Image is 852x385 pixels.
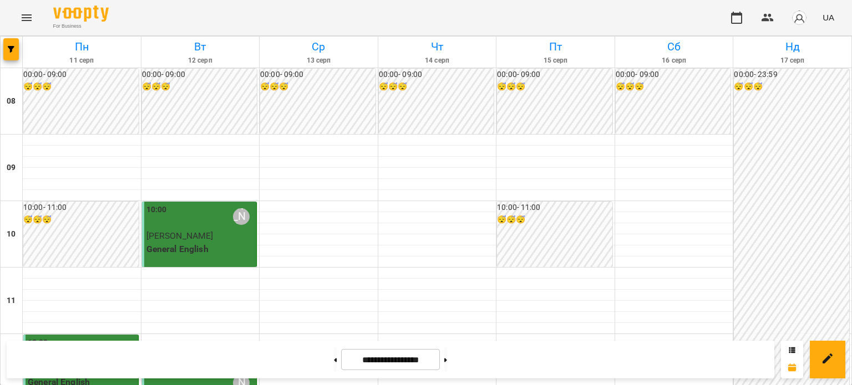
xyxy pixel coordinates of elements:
[7,95,16,107] h6: 08
[24,55,139,66] h6: 11 серп
[379,81,494,93] h6: 😴😴😴
[23,69,139,81] h6: 00:00 - 09:00
[7,228,16,240] h6: 10
[7,295,16,307] h6: 11
[23,202,139,214] h6: 10:00 - 11:00
[818,7,839,28] button: UA
[497,202,612,214] h6: 10:00 - 11:00
[53,6,109,22] img: Voopty Logo
[24,38,139,55] h6: Пн
[497,214,612,226] h6: 😴😴😴
[13,4,40,31] button: Menu
[142,69,257,81] h6: 00:00 - 09:00
[53,23,109,30] span: For Business
[735,55,850,66] h6: 17 серп
[260,69,376,81] h6: 00:00 - 09:00
[146,243,255,256] p: General English
[7,162,16,174] h6: 09
[233,208,250,225] div: Підвишинська Валерія
[617,38,732,55] h6: Сб
[261,55,376,66] h6: 13 серп
[617,55,732,66] h6: 16 серп
[616,81,731,93] h6: 😴😴😴
[260,81,376,93] h6: 😴😴😴
[497,69,612,81] h6: 00:00 - 09:00
[379,69,494,81] h6: 00:00 - 09:00
[380,38,495,55] h6: Чт
[734,81,849,93] h6: 😴😴😴
[497,81,612,93] h6: 😴😴😴
[143,38,258,55] h6: Вт
[380,55,495,66] h6: 14 серп
[146,204,167,216] label: 10:00
[146,230,214,241] span: [PERSON_NAME]
[735,38,850,55] h6: Нд
[498,55,613,66] h6: 15 серп
[734,69,849,81] h6: 00:00 - 23:59
[616,69,731,81] h6: 00:00 - 09:00
[261,38,376,55] h6: Ср
[23,214,139,226] h6: 😴😴😴
[823,12,834,23] span: UA
[792,10,807,25] img: avatar_s.png
[142,81,257,93] h6: 😴😴😴
[498,38,613,55] h6: Пт
[23,81,139,93] h6: 😴😴😴
[143,55,258,66] h6: 12 серп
